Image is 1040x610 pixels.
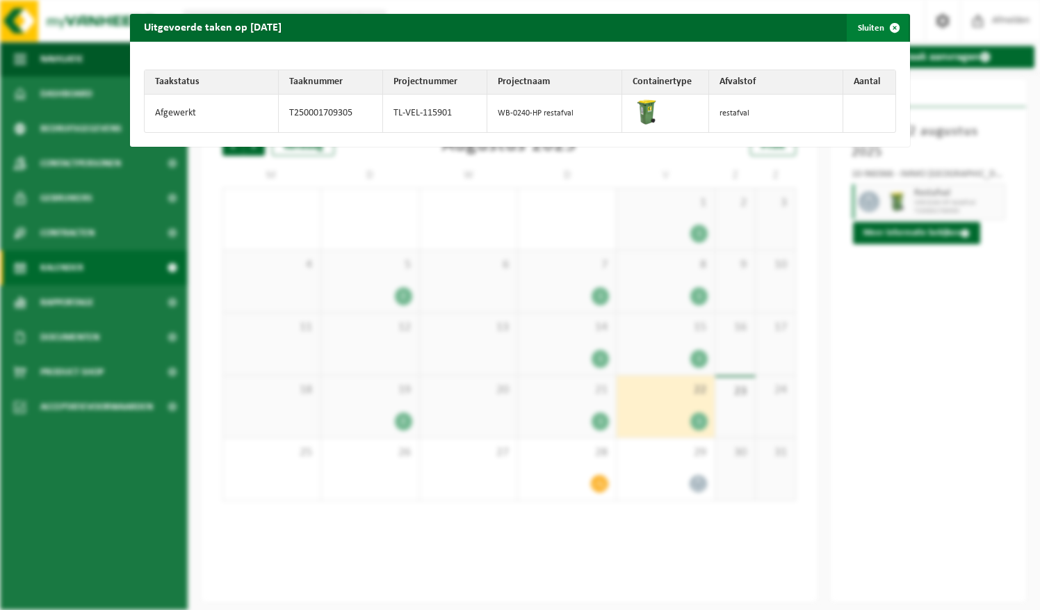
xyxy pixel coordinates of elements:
[279,70,383,95] th: Taaknummer
[843,70,895,95] th: Aantal
[709,95,843,132] td: restafval
[145,95,279,132] td: Afgewerkt
[487,70,621,95] th: Projectnaam
[847,14,909,42] button: Sluiten
[487,95,621,132] td: WB-0240-HP restafval
[383,70,487,95] th: Projectnummer
[709,70,843,95] th: Afvalstof
[633,98,660,126] img: WB-0240-HPE-GN-50
[130,14,295,40] h2: Uitgevoerde taken op [DATE]
[279,95,383,132] td: T250001709305
[383,95,487,132] td: TL-VEL-115901
[622,70,709,95] th: Containertype
[145,70,279,95] th: Taakstatus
